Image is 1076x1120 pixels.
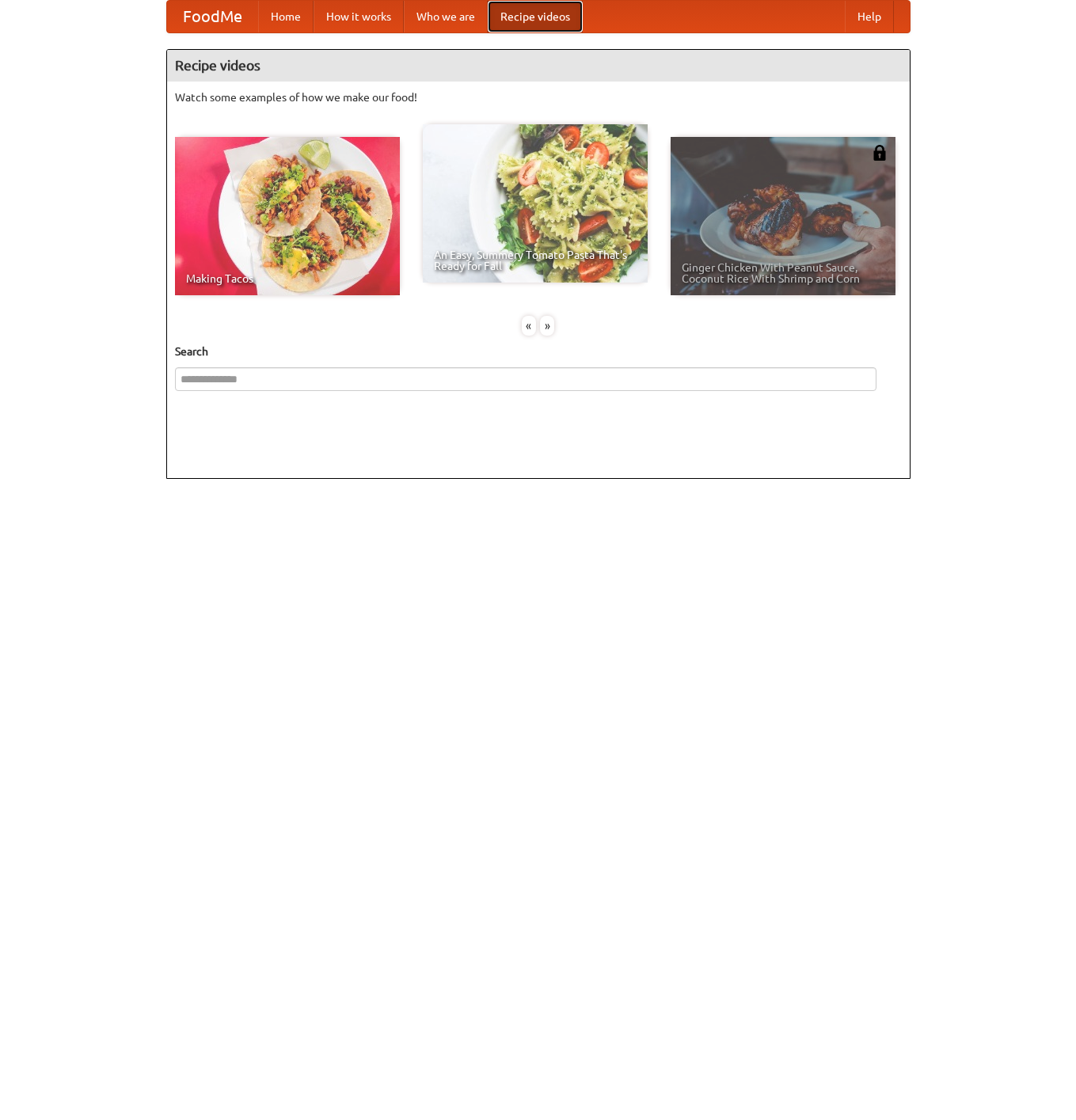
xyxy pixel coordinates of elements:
a: An Easy, Summery Tomato Pasta That's Ready for Fall [423,124,648,283]
a: Who we are [404,1,488,32]
img: 483408.png [872,145,888,161]
span: An Easy, Summery Tomato Pasta That's Ready for Fall [434,249,637,271]
h5: Search [175,344,902,359]
h4: Recipe videos [167,50,910,82]
div: » [540,316,554,336]
a: Making Tacos [175,137,400,295]
span: Making Tacos [186,273,389,284]
a: Recipe videos [488,1,583,32]
a: Help [845,1,894,32]
p: Watch some examples of how we make our food! [175,89,902,105]
div: « [522,316,536,336]
a: How it works [314,1,404,32]
a: Home [258,1,314,32]
a: FoodMe [167,1,258,32]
